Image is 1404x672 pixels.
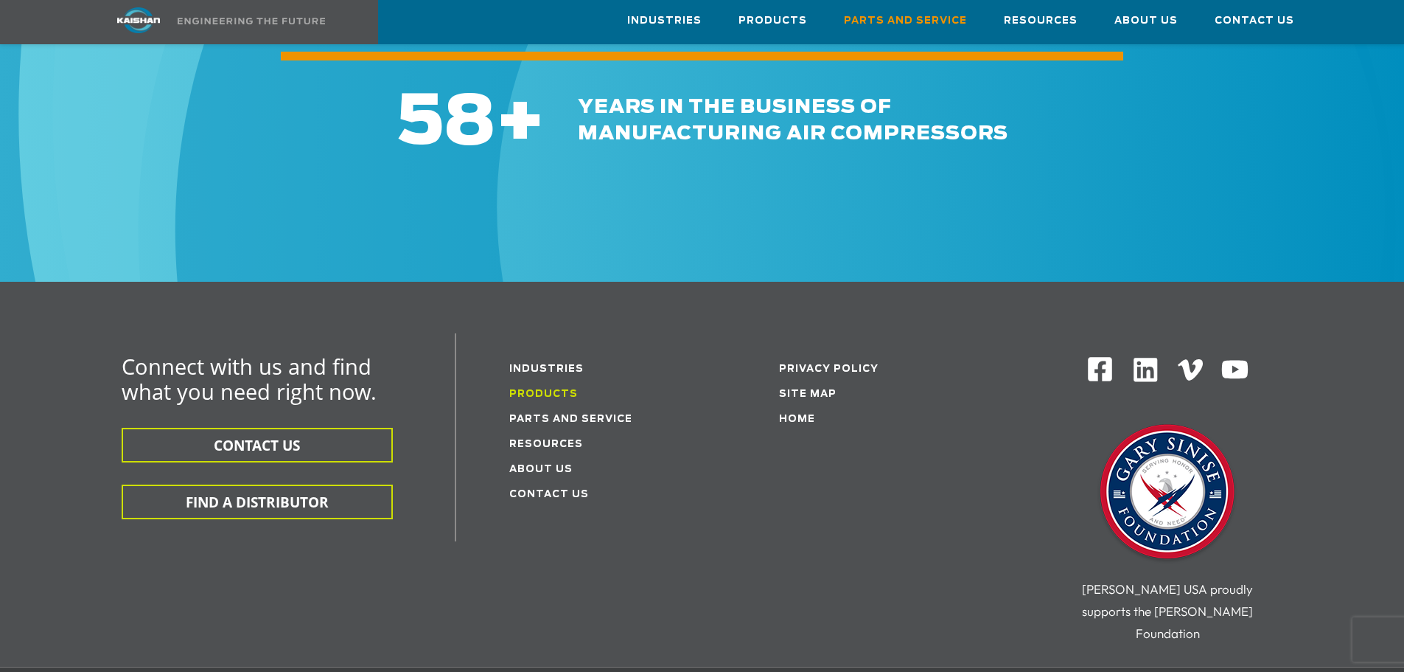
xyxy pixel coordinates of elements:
span: Connect with us and find what you need right now. [122,352,377,406]
img: Vimeo [1178,359,1203,381]
button: CONTACT US [122,428,393,463]
span: + [495,89,545,157]
span: About Us [1114,13,1178,30]
button: FIND A DISTRIBUTOR [122,485,393,519]
a: Resources [509,440,583,449]
a: Contact Us [509,490,589,499]
img: Engineering the future [178,18,325,24]
img: Youtube [1220,356,1249,384]
img: Facebook [1086,356,1114,383]
a: Industries [509,364,584,374]
img: Gary Sinise Foundation [1094,420,1241,567]
a: Products [509,389,578,399]
span: 58 [397,89,495,157]
a: Site Map [779,389,837,399]
span: Contact Us [1215,13,1294,30]
span: Industries [627,13,702,30]
span: Products [738,13,807,30]
a: Parts and service [509,415,632,424]
a: Contact Us [1215,1,1294,41]
span: Parts and Service [844,13,967,30]
img: kaishan logo [83,7,194,33]
a: About Us [1114,1,1178,41]
a: About Us [509,465,573,474]
span: Resources [1004,13,1078,30]
a: Industries [627,1,702,41]
a: Privacy Policy [779,364,879,374]
a: Resources [1004,1,1078,41]
span: [PERSON_NAME] USA proudly supports the [PERSON_NAME] Foundation [1082,581,1253,641]
img: Linkedin [1131,356,1160,384]
span: years in the business of manufacturing air compressors [578,97,1008,143]
a: Products [738,1,807,41]
a: Parts and Service [844,1,967,41]
a: Home [779,415,815,424]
